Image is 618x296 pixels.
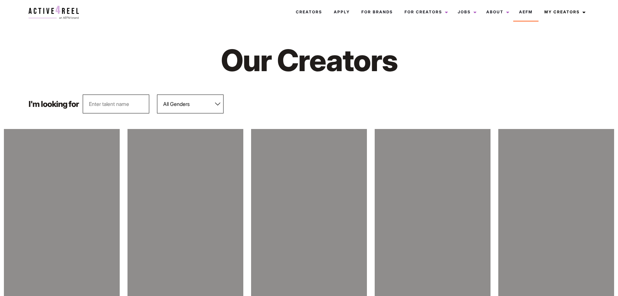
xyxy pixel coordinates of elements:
a: My Creators [539,3,589,21]
h1: Our Creators [147,42,471,79]
a: About [480,3,513,21]
a: AEFM [513,3,539,21]
img: a4r-logo.svg [29,6,79,19]
a: Apply [328,3,356,21]
a: Creators [290,3,328,21]
a: For Creators [399,3,452,21]
a: Jobs [452,3,480,21]
a: For Brands [356,3,399,21]
p: I'm looking for [29,100,79,108]
input: Enter talent name [83,95,149,113]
